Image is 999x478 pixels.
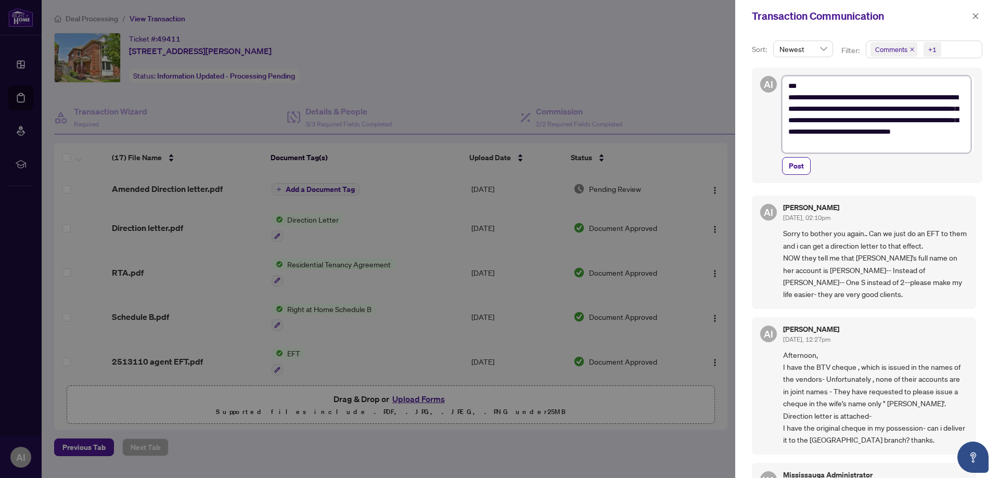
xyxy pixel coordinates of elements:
[783,204,839,211] h5: [PERSON_NAME]
[783,335,830,343] span: [DATE], 12:27pm
[752,44,769,55] p: Sort:
[928,44,937,55] div: +1
[841,45,861,56] p: Filter:
[783,214,830,222] span: [DATE], 02:10pm
[957,442,989,473] button: Open asap
[875,44,907,55] span: Comments
[764,327,773,341] span: AI
[972,12,979,20] span: close
[764,205,773,219] span: AI
[870,42,917,57] span: Comments
[779,41,827,57] span: Newest
[782,157,811,175] button: Post
[783,349,968,446] span: Afternoon, I have the BTV cheque , which is issued in the names of the vendors- Unfortunately , n...
[752,8,969,24] div: Transaction Communication
[789,158,804,174] span: Post
[783,326,839,333] h5: [PERSON_NAME]
[783,227,968,300] span: Sorry to bother you again.. Can we just do an EFT to them and i can get a direction letter to tha...
[764,77,773,92] span: AI
[910,47,915,52] span: close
